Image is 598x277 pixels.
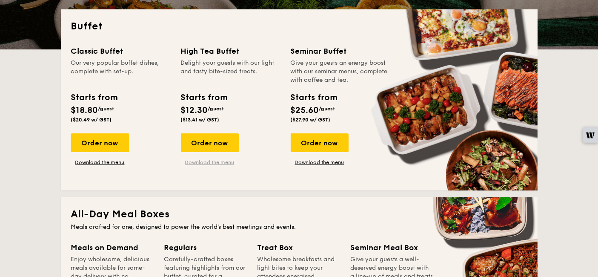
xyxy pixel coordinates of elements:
[71,91,117,104] div: Starts from
[181,59,280,84] div: Delight your guests with our light and tasty bite-sized treats.
[208,106,224,112] span: /guest
[258,242,340,254] div: Treat Box
[71,242,154,254] div: Meals on Demand
[319,106,335,112] span: /guest
[71,208,527,221] h2: All-Day Meal Boxes
[71,105,98,115] span: $18.80
[181,105,208,115] span: $12.30
[181,45,280,57] div: High Tea Buffet
[71,223,527,231] div: Meals crafted for one, designed to power the world's best meetings and events.
[181,159,239,166] a: Download the menu
[98,106,114,112] span: /guest
[291,45,390,57] div: Seminar Buffet
[181,117,220,123] span: ($13.41 w/ GST)
[71,59,171,84] div: Our very popular buffet dishes, complete with set-up.
[351,242,434,254] div: Seminar Meal Box
[71,117,112,123] span: ($20.49 w/ GST)
[291,159,349,166] a: Download the menu
[291,133,349,152] div: Order now
[291,91,337,104] div: Starts from
[71,20,527,33] h2: Buffet
[71,159,129,166] a: Download the menu
[181,133,239,152] div: Order now
[164,242,247,254] div: Regulars
[291,117,331,123] span: ($27.90 w/ GST)
[71,133,129,152] div: Order now
[291,59,390,84] div: Give your guests an energy boost with our seminar menus, complete with coffee and tea.
[181,91,227,104] div: Starts from
[71,45,171,57] div: Classic Buffet
[291,105,319,115] span: $25.60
